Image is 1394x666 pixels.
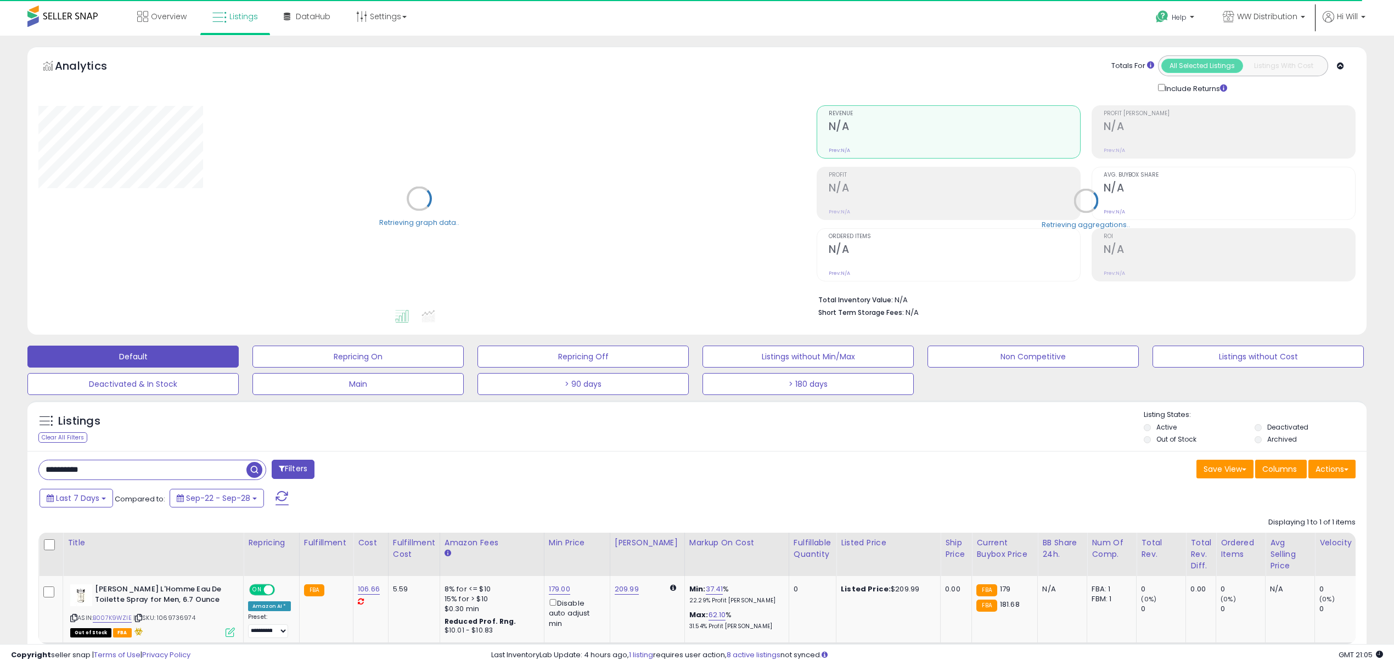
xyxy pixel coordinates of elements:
h5: Listings [58,414,100,429]
div: Cost [358,537,384,549]
span: 181.68 [1000,599,1020,609]
div: Amazon AI * [248,601,291,611]
div: $10.01 - $10.83 [445,626,536,635]
span: Columns [1262,464,1297,475]
label: Active [1156,422,1177,432]
button: Repricing Off [477,346,689,368]
button: Save View [1196,460,1254,478]
button: Main [252,373,464,395]
a: 1 listing [629,650,653,660]
span: All listings that are currently out of stock and unavailable for purchase on Amazon [70,628,111,637]
div: % [689,610,780,630]
div: 0.00 [945,584,963,594]
b: Reduced Prof. Rng. [445,617,516,626]
div: Total Rev. Diff. [1190,537,1211,572]
p: Listing States: [1144,410,1367,420]
b: Listed Price: [841,584,891,594]
a: Privacy Policy [142,650,190,660]
small: (0%) [1319,595,1335,603]
button: All Selected Listings [1161,59,1243,73]
button: Listings without Min/Max [702,346,914,368]
button: Listings With Cost [1243,59,1324,73]
button: > 180 days [702,373,914,395]
span: 2025-10-6 21:05 GMT [1339,650,1383,660]
span: | SKU: 1069736974 [133,613,195,622]
i: Get Help [1155,10,1169,24]
div: 0 [1319,584,1364,594]
div: Fulfillable Quantity [794,537,831,560]
div: 5.59 [393,584,431,594]
div: Velocity [1319,537,1359,549]
div: Title [68,537,239,549]
div: BB Share 24h. [1042,537,1082,560]
div: Ordered Items [1221,537,1261,560]
small: FBA [976,600,997,612]
a: Help [1147,2,1205,36]
div: FBM: 1 [1092,594,1128,604]
div: Avg Selling Price [1270,537,1310,572]
div: ASIN: [70,584,235,636]
div: 0 [1141,604,1185,614]
button: Actions [1308,460,1356,478]
button: Sep-22 - Sep-28 [170,489,264,507]
i: hazardous material [132,628,143,635]
b: [PERSON_NAME] L'Homme Eau De Toilette Spray for Men, 6.7 Ounce [95,584,228,607]
button: Default [27,346,239,368]
div: Clear All Filters [38,432,87,443]
div: 0.00 [1190,584,1207,594]
div: Include Returns [1150,82,1240,94]
small: FBA [304,584,324,596]
div: Retrieving graph data.. [379,217,459,227]
span: Help [1172,13,1187,22]
div: Retrieving aggregations.. [1042,219,1130,229]
span: WW Distribution [1237,11,1297,22]
div: FBA: 1 [1092,584,1128,594]
a: B007K9WZIE [93,613,132,623]
div: 0 [1319,604,1364,614]
a: Hi Will [1323,11,1365,36]
div: N/A [1042,584,1078,594]
label: Out of Stock [1156,434,1196,444]
label: Archived [1267,434,1297,444]
button: Listings without Cost [1153,346,1364,368]
div: Displaying 1 to 1 of 1 items [1268,517,1356,528]
button: Non Competitive [928,346,1139,368]
span: OFF [273,585,291,595]
a: 179.00 [549,584,570,595]
div: Num of Comp. [1092,537,1132,560]
div: [PERSON_NAME] [615,537,680,549]
button: Filters [272,460,314,479]
a: 106.66 [358,584,380,595]
div: Min Price [549,537,605,549]
p: 22.29% Profit [PERSON_NAME] [689,597,780,605]
div: 0 [1141,584,1185,594]
h5: Analytics [55,58,128,76]
th: The percentage added to the cost of goods (COGS) that forms the calculator for Min & Max prices. [684,533,789,576]
div: 8% for <= $10 [445,584,536,594]
b: Max: [689,609,709,620]
div: Totals For [1111,61,1154,71]
span: ON [250,585,264,595]
span: FBA [113,628,132,637]
button: > 90 days [477,373,689,395]
div: Total Rev. [1141,537,1181,560]
small: (0%) [1221,595,1236,603]
small: Amazon Fees. [445,549,451,558]
div: Last InventoryLab Update: 4 hours ago, requires user action, not synced. [491,650,1383,661]
strong: Copyright [11,650,51,660]
span: DataHub [296,11,330,22]
div: N/A [1270,584,1306,594]
a: 8 active listings [727,650,780,660]
a: 209.99 [615,584,639,595]
span: Compared to: [115,494,165,504]
div: Preset: [248,613,291,638]
span: Sep-22 - Sep-28 [186,493,250,504]
div: Fulfillment [304,537,348,549]
div: Listed Price [841,537,936,549]
div: $209.99 [841,584,932,594]
span: 179 [1000,584,1010,594]
div: Amazon Fees [445,537,539,549]
div: 0 [794,584,828,594]
button: Repricing On [252,346,464,368]
div: Ship Price [945,537,967,560]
